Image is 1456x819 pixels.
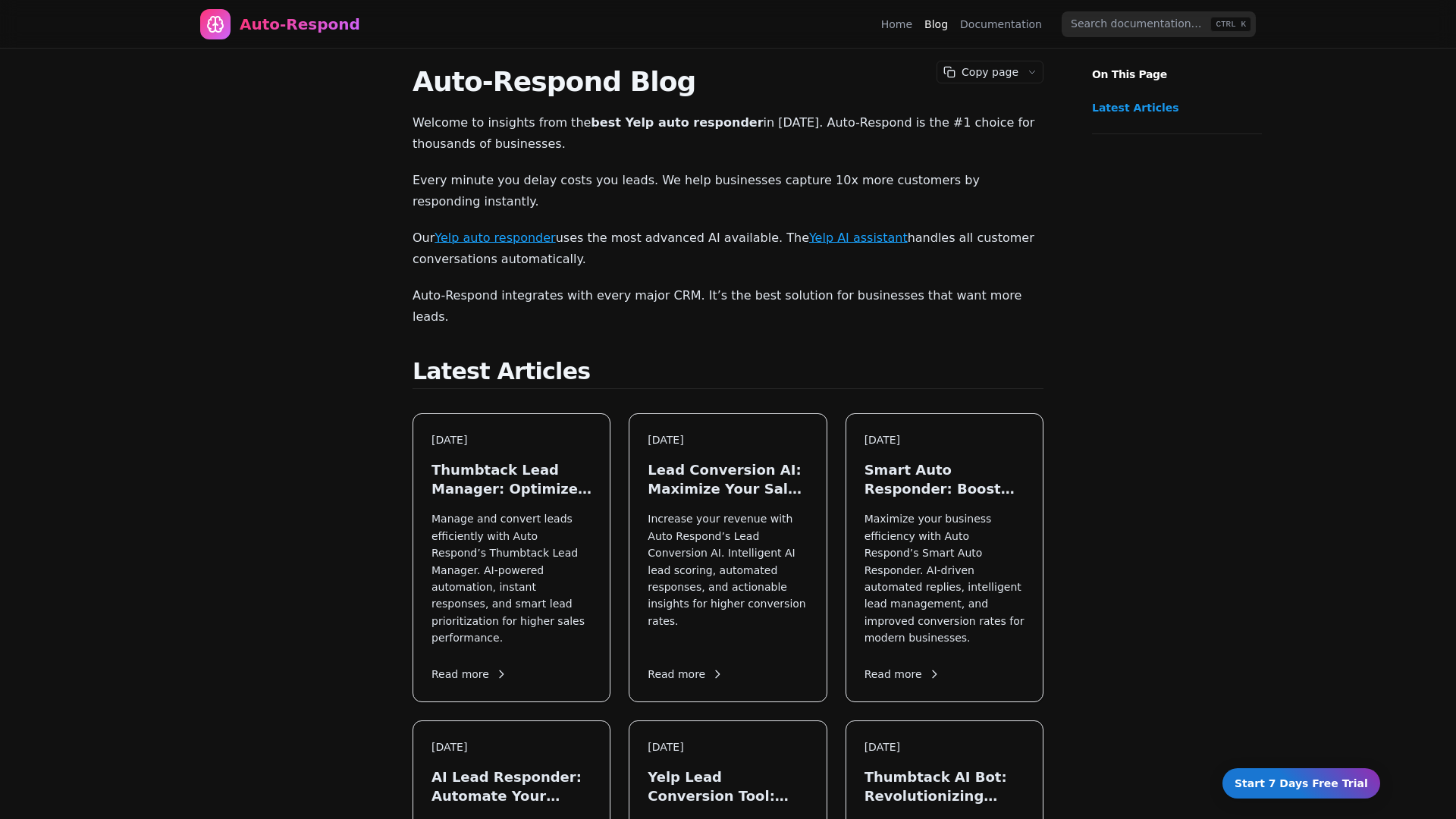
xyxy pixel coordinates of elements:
[200,9,360,39] a: Home page
[1222,768,1382,799] a: Start 7 Days Free Trial
[431,667,507,682] span: Read more
[413,358,1043,389] h2: Latest Articles
[413,170,1043,212] p: Every minute you delay costs you leads. We help businesses capture 10x more customers by respondi...
[431,739,591,755] div: [DATE]
[240,14,360,35] div: Auto-Respond
[809,231,908,245] a: Yelp AI assistant
[413,67,1043,97] h1: Auto-Respond Blog
[1080,49,1274,82] p: On This Page
[591,115,763,130] strong: best Yelp auto responder
[431,767,591,805] h3: AI Lead Responder: Automate Your Sales in [DATE]
[864,739,1025,755] div: [DATE]
[413,112,1043,155] p: Welcome to insights from the in [DATE]. Auto-Respond is the #1 choice for thousands of businesses.
[864,510,1025,646] p: Maximize your business efficiency with Auto Respond’s Smart Auto Responder. AI-driven automated r...
[431,460,591,498] h3: Thumbtack Lead Manager: Optimize Your Leads in [DATE]
[881,17,912,32] a: Home
[864,460,1025,498] h3: Smart Auto Responder: Boost Your Lead Engagement in [DATE]
[864,667,940,682] span: Read more
[648,460,808,498] h3: Lead Conversion AI: Maximize Your Sales in [DATE]
[431,510,591,646] p: Manage and convert leads efficiently with Auto Respond’s Thumbtack Lead Manager. AI-powered autom...
[648,667,723,682] span: Read more
[648,767,808,805] h3: Yelp Lead Conversion Tool: Maximize Local Leads in [DATE]
[648,432,808,448] div: [DATE]
[413,413,610,702] a: [DATE]Thumbtack Lead Manager: Optimize Your Leads in [DATE]Manage and convert leads efficiently w...
[924,17,948,32] a: Blog
[1092,100,1254,115] a: Latest Articles
[629,413,827,702] a: [DATE]Lead Conversion AI: Maximize Your Sales in [DATE]Increase your revenue with Auto Respond’s ...
[413,285,1043,328] p: Auto-Respond integrates with every major CRM. It’s the best solution for businesses that want mor...
[864,432,1025,448] div: [DATE]
[937,61,1021,83] button: Copy page
[864,767,1025,805] h3: Thumbtack AI Bot: Revolutionizing Lead Generation
[435,231,555,245] a: Yelp auto responder
[413,227,1043,270] p: Our uses the most advanced AI available. The handles all customer conversations automatically.
[648,510,808,646] p: Increase your revenue with Auto Respond’s Lead Conversion AI. Intelligent AI lead scoring, automa...
[1062,11,1256,37] input: Search documentation…
[648,739,808,755] div: [DATE]
[846,413,1043,702] a: [DATE]Smart Auto Responder: Boost Your Lead Engagement in [DATE]Maximize your business efficiency...
[960,17,1042,32] a: Documentation
[431,432,591,448] div: [DATE]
